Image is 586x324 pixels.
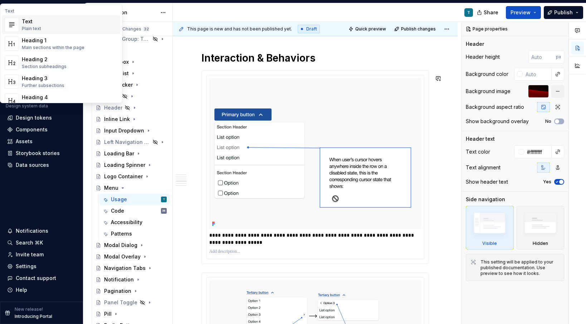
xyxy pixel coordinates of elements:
[0,4,122,103] div: Suggestions
[99,217,170,228] a: Accessibility
[93,56,170,68] a: Checkbox
[392,24,439,34] button: Publish changes
[466,135,495,142] div: Header text
[306,26,317,32] span: Draft
[4,225,79,237] button: Notifications
[99,228,170,240] a: Patterns
[466,148,490,155] div: Text color
[104,276,134,283] div: Notification
[533,241,548,246] div: Hidden
[16,251,44,258] div: Invite team
[93,45,170,56] a: Card
[93,136,170,148] a: Left Navigation Menu
[346,24,389,34] button: Quick preview
[104,104,122,111] div: Header
[22,45,84,50] div: Main sections within the page
[93,102,170,113] a: Header
[111,196,127,203] div: Usage
[528,50,556,63] input: Auto
[517,206,565,250] div: Hidden
[4,159,79,171] a: Data sources
[466,206,514,250] div: Visible
[466,196,505,203] div: Side navigation
[4,249,79,260] a: Invite team
[16,239,43,246] div: Search ⌘K
[93,251,170,262] a: Modal Overlay
[22,94,68,101] div: Heading 4
[466,53,500,61] div: Header height
[93,308,170,320] a: Pill
[22,102,68,107] div: Details in subsections
[467,10,470,15] div: T
[93,91,170,102] a: Footer
[93,113,170,125] a: Inline Link
[16,275,56,282] div: Contact support
[93,171,170,182] a: Logo Container
[104,287,131,295] div: Pagination
[93,33,170,45] a: Button Group: Toolbar
[4,261,79,272] a: Settings
[556,54,561,60] p: px
[16,114,52,121] div: Design tokens
[104,184,118,192] div: Menu
[99,194,170,205] a: UsageT
[4,112,79,124] a: Design tokens
[93,182,170,194] a: Menu
[401,26,436,32] span: Publish changes
[466,164,500,171] div: Text alignment
[104,161,145,169] div: Loading Spinner
[554,9,573,16] span: Publish
[111,230,132,237] div: Patterns
[2,8,121,14] div: Text
[104,253,141,260] div: Modal Overlay
[93,125,170,136] a: Input Dropdown
[93,79,170,91] a: Date Picker
[93,68,170,79] a: Check list
[16,286,27,294] div: Help
[543,179,551,185] label: Yes
[93,148,170,159] a: Loading Bar
[15,314,52,319] p: Introducing Portal
[466,178,508,185] div: Show header text
[99,205,170,217] a: CodeDB
[93,262,170,274] a: Navigation Tabs
[187,26,292,32] span: This page is new and has not been published yet.
[466,40,484,48] div: Header
[22,64,67,69] div: Section subheadings
[22,75,64,82] div: Heading 3
[466,118,529,125] div: Show background overlay
[104,150,134,157] div: Loading Bar
[523,68,552,81] input: Auto
[16,161,49,169] div: Data sources
[16,150,60,157] div: Storybook stories
[104,173,143,180] div: Logo Container
[16,227,48,234] div: Notifications
[22,18,41,25] div: Text
[4,272,79,284] button: Contact support
[104,265,146,272] div: Navigation Tabs
[15,306,43,312] p: New release!
[4,136,79,147] a: Assets
[4,148,79,159] a: Storybook stories
[162,207,166,214] div: DB
[511,9,531,16] span: Preview
[93,274,170,285] a: Notification
[104,127,144,134] div: Input Dropdown
[484,9,498,16] span: Share
[4,124,79,135] a: Components
[473,6,503,19] button: Share
[545,119,551,124] label: No
[524,145,552,158] input: Auto
[466,88,511,95] div: Background image
[89,9,157,16] div: Documentation
[22,56,67,63] div: Heading 2
[163,196,165,203] div: T
[466,71,508,78] div: Background color
[104,242,137,249] div: Modal Dialog
[16,263,36,270] div: Settings
[22,37,84,44] div: Heading 1
[104,310,112,318] div: Pill
[4,237,79,248] button: Search ⌘K
[544,6,583,19] button: Publish
[6,103,48,109] div: Design system data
